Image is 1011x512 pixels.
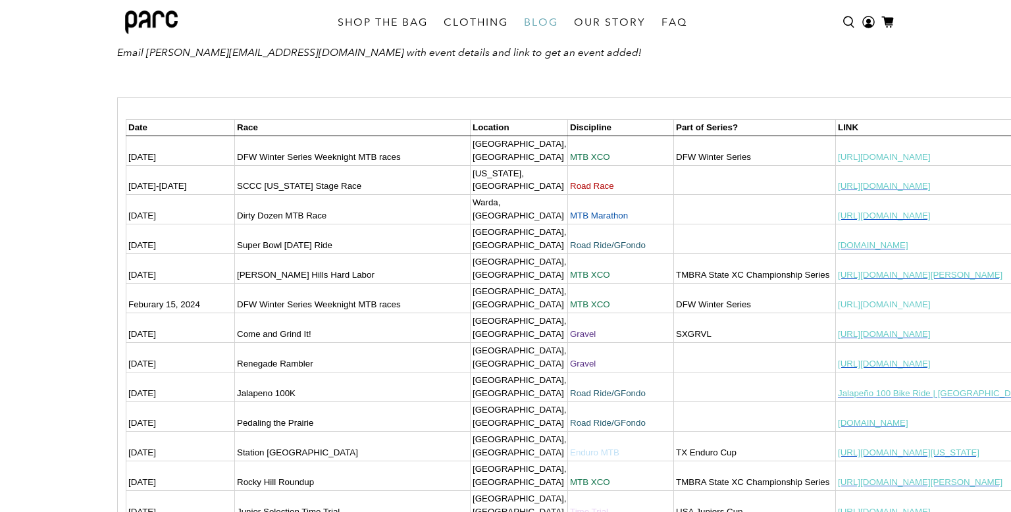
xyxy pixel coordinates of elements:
[674,461,836,491] td: TMBRA State XC Championship Series
[235,224,471,254] td: Super Bowl [DATE] Ride
[235,402,471,432] td: Pedaling the Prairie
[838,418,908,428] a: [DOMAIN_NAME]
[235,313,471,343] td: Come and Grind It!
[235,284,471,313] td: DFW Winter Series Weeknight MTB races
[235,343,471,372] td: Renegade Rambler
[838,477,1002,487] a: [URL][DOMAIN_NAME][PERSON_NAME]
[838,240,908,250] a: [DOMAIN_NAME]
[126,119,235,136] td: Date
[568,432,674,461] td: Enduro MTB
[126,343,235,372] td: [DATE]
[471,402,568,432] td: [GEOGRAPHIC_DATA], [GEOGRAPHIC_DATA]
[330,4,436,41] a: SHOP THE BAG
[235,165,471,195] td: SCCC [US_STATE] Stage Race
[674,313,836,343] td: SXGRVL
[568,165,674,195] td: Road Race
[568,461,674,491] td: MTB XCO
[126,136,235,165] td: [DATE]
[838,329,931,339] a: [URL][DOMAIN_NAME]
[568,119,674,136] td: Discipline
[568,224,674,254] td: Road Ride/GFondo
[566,4,654,41] a: OUR STORY
[568,284,674,313] td: MTB XCO
[126,313,235,343] td: [DATE]
[471,254,568,284] td: [GEOGRAPHIC_DATA], [GEOGRAPHIC_DATA]
[568,254,674,284] td: MTB XCO
[471,343,568,372] td: [GEOGRAPHIC_DATA], [GEOGRAPHIC_DATA]
[235,372,471,402] td: Jalapeno 100K
[126,165,235,195] td: [DATE]-[DATE]
[126,461,235,491] td: [DATE]
[838,299,931,309] a: [URL][DOMAIN_NAME]
[674,119,836,136] td: Part of Series?
[654,4,695,41] a: FAQ
[471,165,568,195] td: [US_STATE], [GEOGRAPHIC_DATA]
[126,195,235,224] td: [DATE]
[471,224,568,254] td: [GEOGRAPHIC_DATA], [GEOGRAPHIC_DATA]
[838,448,979,457] a: [URL][DOMAIN_NAME][US_STATE]
[568,313,674,343] td: Gravel
[126,254,235,284] td: [DATE]
[471,432,568,461] td: [GEOGRAPHIC_DATA], [GEOGRAPHIC_DATA]
[235,119,471,136] td: Race
[838,152,931,162] a: [URL][DOMAIN_NAME]
[235,461,471,491] td: Rocky Hill Roundup
[674,284,836,313] td: DFW Winter Series
[125,11,178,34] img: parc bag logo
[471,313,568,343] td: [GEOGRAPHIC_DATA], [GEOGRAPHIC_DATA]
[126,224,235,254] td: [DATE]
[235,136,471,165] td: DFW Winter Series Weeknight MTB races
[126,432,235,461] td: [DATE]
[126,372,235,402] td: [DATE]
[126,284,235,313] td: Feburary 15, 2024
[471,461,568,491] td: [GEOGRAPHIC_DATA], [GEOGRAPHIC_DATA]
[516,4,566,41] a: BLOG
[568,372,674,402] td: Road Ride/GFondo
[471,195,568,224] td: Warda, [GEOGRAPHIC_DATA]
[838,181,931,191] a: [URL][DOMAIN_NAME]
[674,254,836,284] td: TMBRA State XC Championship Series
[568,343,674,372] td: Gravel
[471,119,568,136] td: Location
[117,46,641,59] em: Email [PERSON_NAME][EMAIL_ADDRESS][DOMAIN_NAME] with event details and link to get an event added!
[235,254,471,284] td: [PERSON_NAME] Hills Hard Labor
[674,432,836,461] td: TX Enduro Cup
[568,136,674,165] td: MTB XCO
[235,432,471,461] td: Station [GEOGRAPHIC_DATA]
[471,372,568,402] td: [GEOGRAPHIC_DATA], [GEOGRAPHIC_DATA]
[838,359,931,369] a: [URL][DOMAIN_NAME]
[235,195,471,224] td: Dirty Dozen MTB Race
[436,4,516,41] a: CLOTHING
[838,211,931,220] a: [URL][DOMAIN_NAME]
[126,402,235,432] td: [DATE]
[674,136,836,165] td: DFW Winter Series
[471,284,568,313] td: [GEOGRAPHIC_DATA], [GEOGRAPHIC_DATA]
[838,270,1002,280] a: [URL][DOMAIN_NAME][PERSON_NAME]
[568,195,674,224] td: MTB Marathon
[568,402,674,432] td: Road Ride/GFondo
[471,136,568,165] td: [GEOGRAPHIC_DATA], [GEOGRAPHIC_DATA]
